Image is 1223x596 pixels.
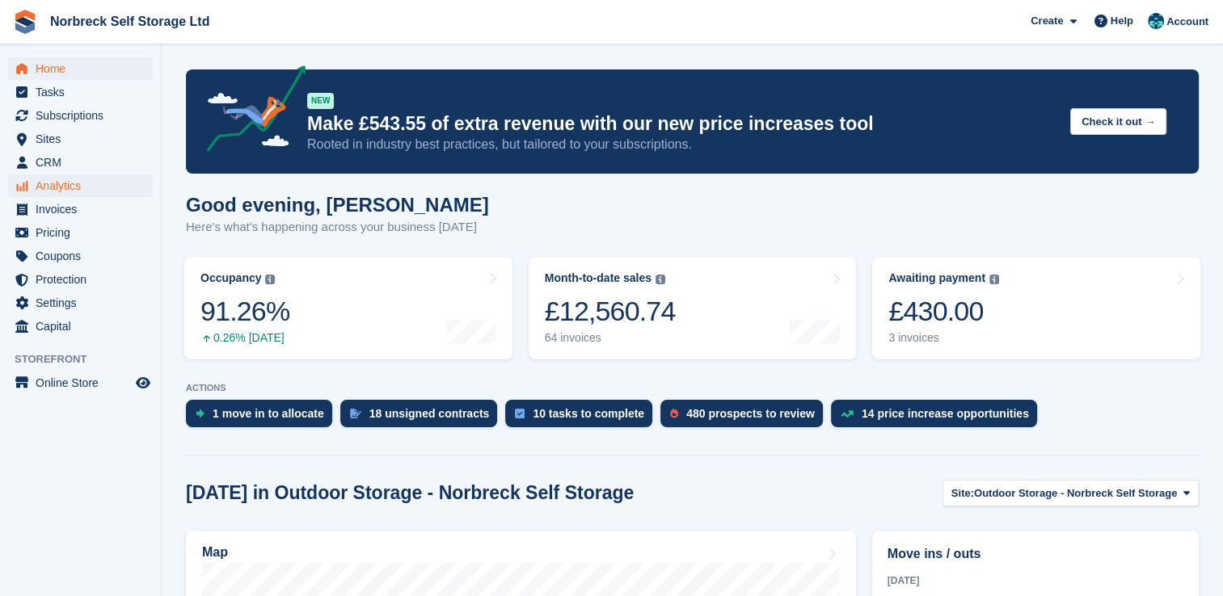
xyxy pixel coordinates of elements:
[36,198,133,220] span: Invoices
[36,151,133,174] span: CRM
[545,295,676,328] div: £12,560.74
[193,65,306,157] img: price-adjustments-announcement-icon-8257ccfd72463d97f412b2fc003d46551f7dbcb40ab6d574587a9cd5c0d94...
[529,257,857,359] a: Month-to-date sales £12,560.74 64 invoices
[872,257,1200,359] a: Awaiting payment £430.00 3 invoices
[213,407,324,420] div: 1 move in to allocate
[202,545,228,560] h2: Map
[186,194,489,216] h1: Good evening, [PERSON_NAME]
[265,275,275,284] img: icon-info-grey-7440780725fd019a000dd9b08b2336e03edf1995a4989e88bcd33f0948082b44.svg
[200,295,289,328] div: 91.26%
[862,407,1029,420] div: 14 price increase opportunities
[8,371,153,394] a: menu
[36,221,133,244] span: Pricing
[989,275,999,284] img: icon-info-grey-7440780725fd019a000dd9b08b2336e03edf1995a4989e88bcd33f0948082b44.svg
[8,221,153,244] a: menu
[888,573,1183,588] div: [DATE]
[350,409,361,418] img: contract_signature_icon-13c848040528278c33f63329250d36e43548de30e8caae1d1a13099fd9432cc5.svg
[686,407,815,420] div: 480 prospects to review
[44,8,216,35] a: Norbreck Self Storage Ltd
[656,275,665,284] img: icon-info-grey-7440780725fd019a000dd9b08b2336e03edf1995a4989e88bcd33f0948082b44.svg
[307,93,334,109] div: NEW
[36,371,133,394] span: Online Store
[1148,13,1164,29] img: Sally King
[888,271,985,285] div: Awaiting payment
[670,409,678,418] img: prospect-51fa495bee0391a8d652442698ab0144808aea92771e9ea1ae160a38d050c398.svg
[660,400,831,435] a: 480 prospects to review
[1070,108,1166,135] button: Check it out →
[8,268,153,291] a: menu
[36,81,133,103] span: Tasks
[196,409,205,418] img: move_ins_to_allocate_icon-fdf77a2bb77ea45bf5b3d319d69a93e2d87916cf1d5bf7949dd705db3b84f3ca.svg
[8,57,153,80] a: menu
[184,257,512,359] a: Occupancy 91.26% 0.26% [DATE]
[36,245,133,267] span: Coupons
[888,331,999,345] div: 3 invoices
[8,81,153,103] a: menu
[8,292,153,314] a: menu
[36,57,133,80] span: Home
[8,151,153,174] a: menu
[505,400,660,435] a: 10 tasks to complete
[36,174,133,197] span: Analytics
[1111,13,1133,29] span: Help
[1031,13,1063,29] span: Create
[8,128,153,150] a: menu
[545,331,676,345] div: 64 invoices
[340,400,506,435] a: 18 unsigned contracts
[15,351,161,367] span: Storefront
[369,407,490,420] div: 18 unsigned contracts
[307,136,1057,153] p: Rooted in industry best practices, but tailored to your subscriptions.
[515,409,525,418] img: task-75834270c22a3079a89374b754ae025e5fb1db73e45f91037f5363f120a921f8.svg
[8,104,153,127] a: menu
[200,271,261,285] div: Occupancy
[831,400,1045,435] a: 14 price increase opportunities
[186,218,489,237] p: Here's what's happening across your business [DATE]
[943,480,1199,506] button: Site: Outdoor Storage - Norbreck Self Storage
[133,373,153,392] a: Preview store
[186,482,634,504] h2: [DATE] in Outdoor Storage - Norbreck Self Storage
[186,400,340,435] a: 1 move in to allocate
[307,112,1057,136] p: Make £543.55 of extra revenue with our new price increases tool
[36,292,133,314] span: Settings
[13,10,37,34] img: stora-icon-8386f47178a22dfd0bd8f6a31ec36ba5ce8667c1dd55bd0f319d3a0aa187defe.svg
[1166,14,1208,30] span: Account
[36,128,133,150] span: Sites
[951,485,974,502] span: Site:
[36,104,133,127] span: Subscriptions
[8,315,153,338] a: menu
[888,544,1183,564] h2: Move ins / outs
[888,295,999,328] div: £430.00
[36,268,133,291] span: Protection
[545,271,652,285] div: Month-to-date sales
[8,245,153,267] a: menu
[36,315,133,338] span: Capital
[974,485,1177,502] span: Outdoor Storage - Norbreck Self Storage
[8,174,153,197] a: menu
[533,407,644,420] div: 10 tasks to complete
[186,383,1199,393] p: ACTIONS
[8,198,153,220] a: menu
[841,410,854,418] img: price_increase_opportunities-93ffe204e8149a01c8c9dc8f82e8f89637d9d84a8eef4429ea346261dce0b2c0.svg
[200,331,289,345] div: 0.26% [DATE]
